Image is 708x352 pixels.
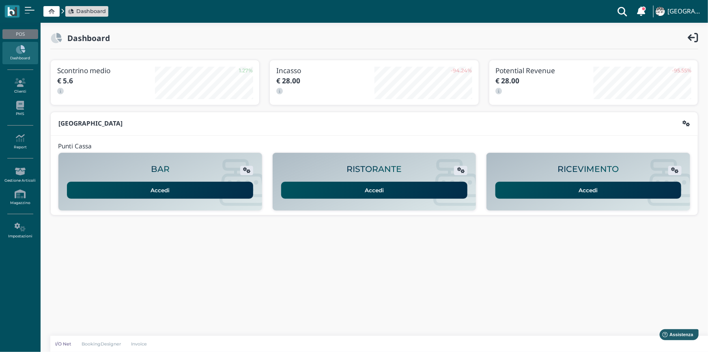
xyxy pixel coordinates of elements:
[76,7,106,15] span: Dashboard
[2,98,38,120] a: PMS
[2,219,38,242] a: Impostazioni
[2,186,38,209] a: Magazzino
[2,29,38,39] div: POS
[2,164,38,186] a: Gestione Articoli
[2,75,38,97] a: Clienti
[656,7,665,16] img: ...
[151,165,170,174] h2: BAR
[276,67,374,74] h3: Incasso
[57,67,155,74] h3: Scontrino medio
[2,42,38,64] a: Dashboard
[58,119,123,128] b: [GEOGRAPHIC_DATA]
[62,34,110,42] h2: Dashboard
[667,8,703,15] h4: [GEOGRAPHIC_DATA]
[281,182,467,199] a: Accedi
[24,7,54,13] span: Assistenza
[57,76,73,85] b: € 5.6
[650,327,701,345] iframe: Help widget launcher
[58,143,92,150] h4: Punti Cassa
[276,76,300,85] b: € 28.00
[67,182,253,199] a: Accedi
[7,7,17,16] img: logo
[2,130,38,153] a: Report
[495,182,682,199] a: Accedi
[346,165,402,174] h2: RISTORANTE
[496,67,594,74] h3: Potential Revenue
[558,165,619,174] h2: RICEVIMENTO
[654,2,703,21] a: ... [GEOGRAPHIC_DATA]
[68,7,106,15] a: Dashboard
[496,76,520,85] b: € 28.00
